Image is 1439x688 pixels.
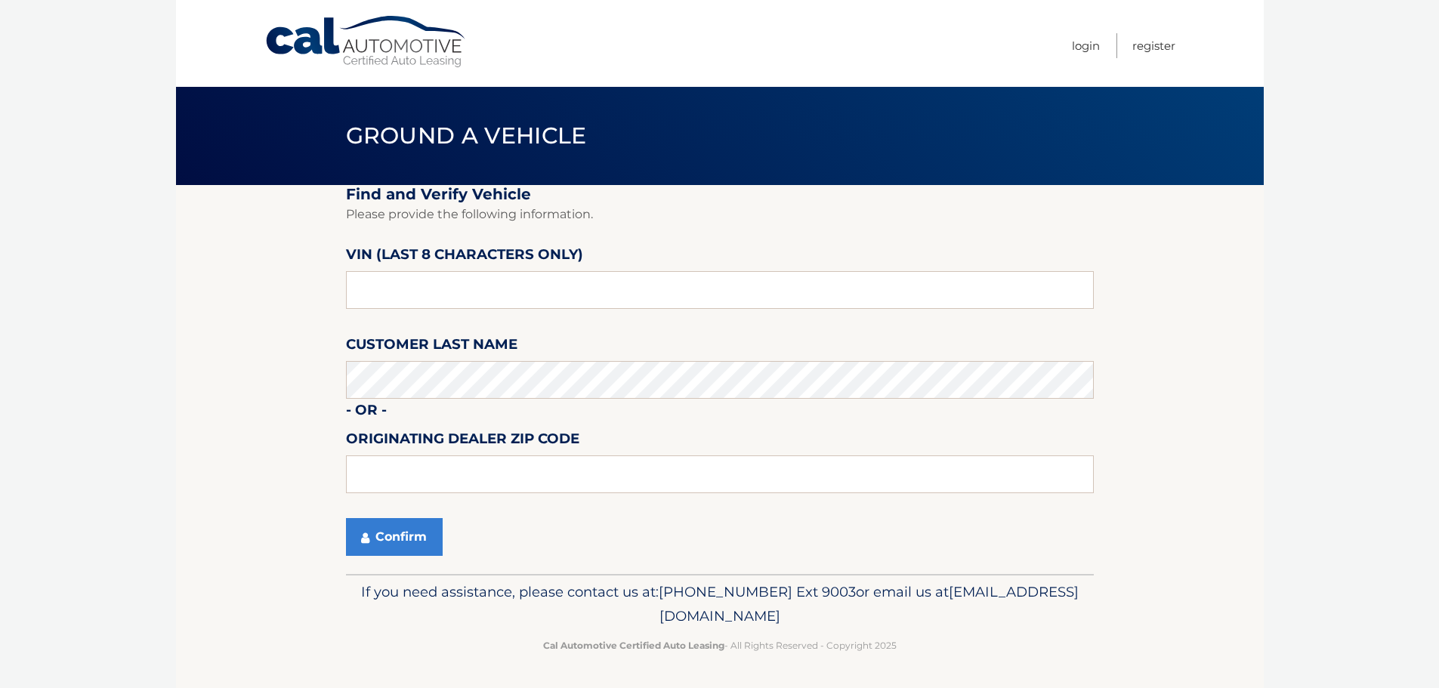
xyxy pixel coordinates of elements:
[1132,33,1175,58] a: Register
[346,399,387,427] label: - or -
[264,15,468,69] a: Cal Automotive
[346,204,1094,225] p: Please provide the following information.
[346,122,587,150] span: Ground a Vehicle
[346,518,443,556] button: Confirm
[356,637,1084,653] p: - All Rights Reserved - Copyright 2025
[356,580,1084,628] p: If you need assistance, please contact us at: or email us at
[1072,33,1100,58] a: Login
[346,333,517,361] label: Customer Last Name
[346,185,1094,204] h2: Find and Verify Vehicle
[659,583,856,600] span: [PHONE_NUMBER] Ext 9003
[543,640,724,651] strong: Cal Automotive Certified Auto Leasing
[346,427,579,455] label: Originating Dealer Zip Code
[346,243,583,271] label: VIN (last 8 characters only)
